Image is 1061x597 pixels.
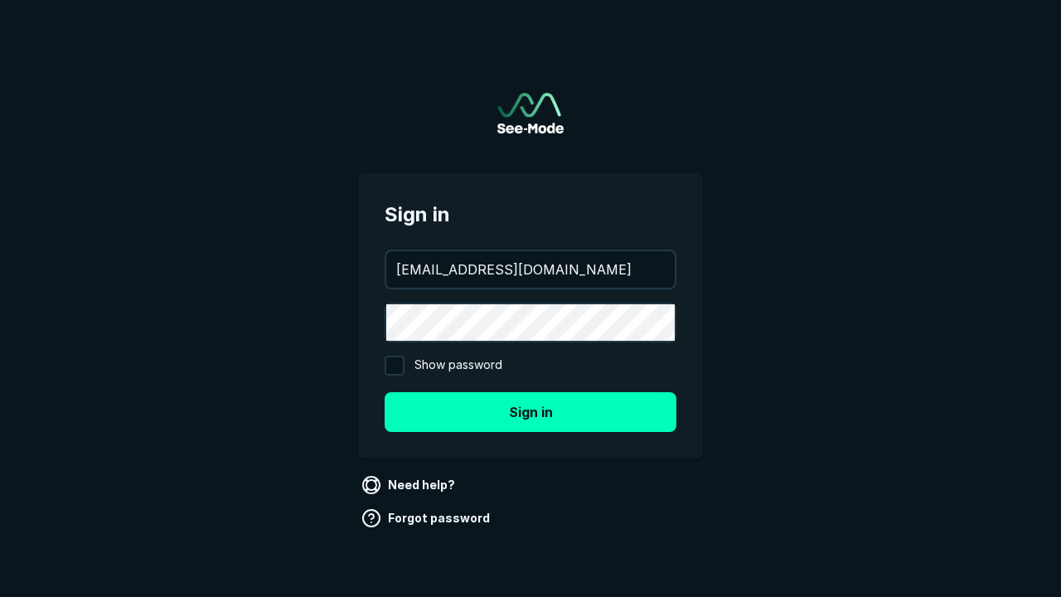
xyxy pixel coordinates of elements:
[385,392,676,432] button: Sign in
[497,93,564,133] img: See-Mode Logo
[358,505,497,531] a: Forgot password
[358,472,462,498] a: Need help?
[385,200,676,230] span: Sign in
[386,251,675,288] input: your@email.com
[414,356,502,376] span: Show password
[497,93,564,133] a: Go to sign in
